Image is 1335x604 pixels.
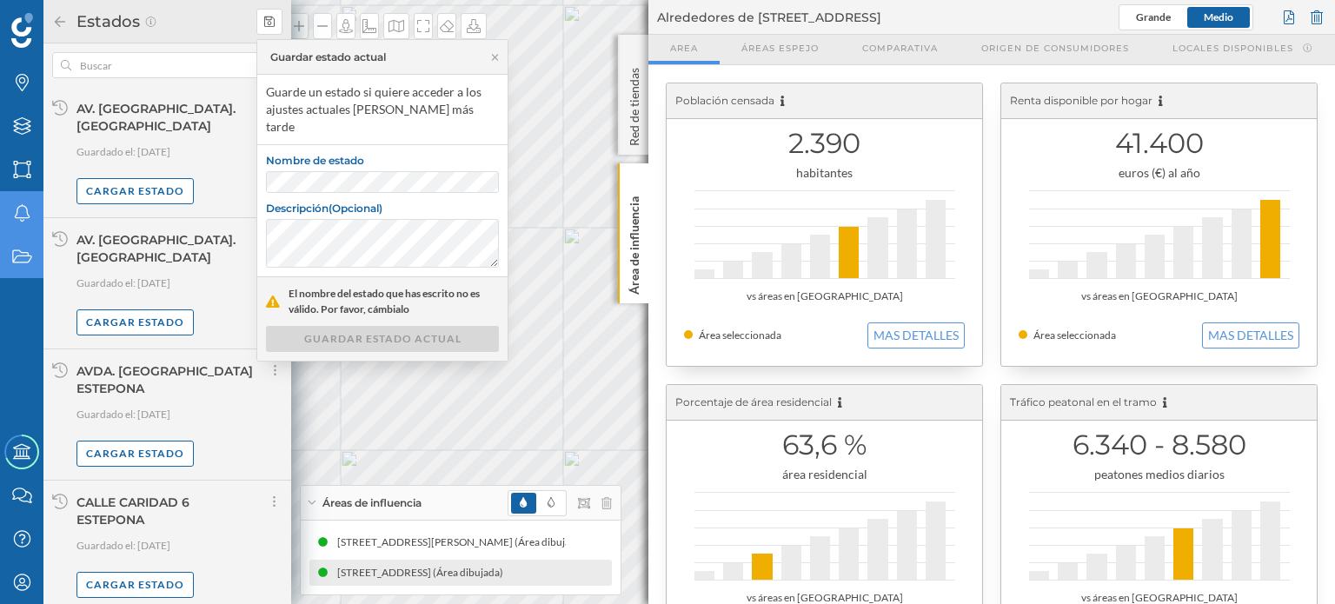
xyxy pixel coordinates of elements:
div: peatones medios diarios [1019,466,1299,483]
img: Geoblink Logo [11,13,33,48]
span: Locales disponibles [1172,42,1293,55]
div: Porcentaje de área residencial [667,385,982,421]
span: (Opcional) [329,202,382,215]
div: euros (€) al año [1019,164,1299,182]
p: Red de tiendas [626,61,643,146]
div: CALLE CARIDAD 6 ESTEPONA [76,494,189,528]
span: Áreas de influencia [322,495,422,511]
div: habitantes [684,164,965,182]
h2: Estados [68,8,144,36]
p: Área de influencia [626,189,643,295]
span: Medio [1204,10,1233,23]
div: [STREET_ADDRESS][PERSON_NAME] (Área dibujada) [323,534,580,551]
div: Tráfico peatonal en el tramo [1001,385,1317,421]
div: AV. [GEOGRAPHIC_DATA]. [GEOGRAPHIC_DATA] [76,232,236,265]
p: Guardado el: [DATE] [76,275,282,292]
h1: 41.400 [1019,127,1299,160]
label: Descripción [266,202,499,219]
h1: 6.340 - 8.580 [1019,428,1299,461]
div: Renta disponible por hogar [1001,83,1317,119]
span: Alrededores de [STREET_ADDRESS] [657,9,881,26]
span: Soporte [35,12,96,28]
span: Comparativa [862,42,938,55]
span: Grande [1136,10,1171,23]
div: AV. [GEOGRAPHIC_DATA]. [GEOGRAPHIC_DATA] [76,101,236,134]
span: Origen de consumidores [981,42,1129,55]
div: vs áreas en [GEOGRAPHIC_DATA] [1019,288,1299,305]
div: AVDA. [GEOGRAPHIC_DATA] ESTEPONA [76,363,253,396]
h1: 2.390 [684,127,965,160]
button: MAS DETALLES [867,322,965,348]
span: El nombre del estado que has escrito no es válido. Por favor, cámbialo [289,286,499,317]
h1: 63,6 % [684,428,965,461]
span: Area [670,42,698,55]
label: Nombre de estado [266,154,499,171]
span: Guarde un estado si quiere acceder a los ajustes actuales [PERSON_NAME] más tarde [266,84,482,134]
div: vs áreas en [GEOGRAPHIC_DATA] [684,288,965,305]
div: Guardar estado actual [270,50,386,65]
button: MAS DETALLES [1202,322,1299,348]
div: área residencial [684,466,965,483]
div: [STREET_ADDRESS] (Área dibujada) [337,564,512,581]
p: Guardado el: [DATE] [76,143,282,161]
span: Área seleccionada [699,329,781,342]
p: Guardado el: [DATE] [76,406,282,423]
div: Población censada [667,83,982,119]
span: Áreas espejo [741,42,819,55]
p: Guardado el: [DATE] [76,537,282,554]
span: Área seleccionada [1033,329,1116,342]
